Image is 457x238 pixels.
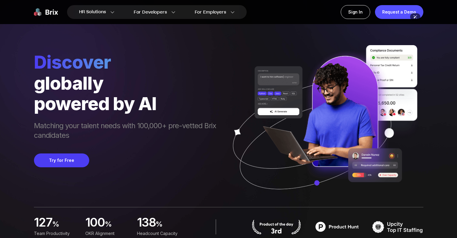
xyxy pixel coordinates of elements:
[137,217,155,229] span: 138
[251,219,302,234] img: product hunt badge
[34,153,89,167] button: Try for Free
[341,5,370,19] a: Sign In
[52,219,78,231] span: %
[105,219,129,231] span: %
[34,217,52,229] span: 127
[34,230,78,237] div: Team Productivity
[195,9,226,15] span: For Employers
[34,73,222,93] div: globally
[79,7,106,17] span: HR Solutions
[312,219,363,234] img: product hunt badge
[137,230,181,237] div: Headcount Capacity
[34,51,222,73] span: Discover
[85,217,105,229] span: 100
[375,5,423,19] a: Request a Demo
[34,121,222,141] span: Matching your talent needs with 100,000+ pre-vetted Brix candidates
[134,9,167,15] span: For Developers
[34,93,222,114] div: powered by AI
[222,45,423,207] img: ai generate
[155,219,181,231] span: %
[372,219,423,234] img: TOP IT STAFFING
[85,230,129,237] div: OKR Alignment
